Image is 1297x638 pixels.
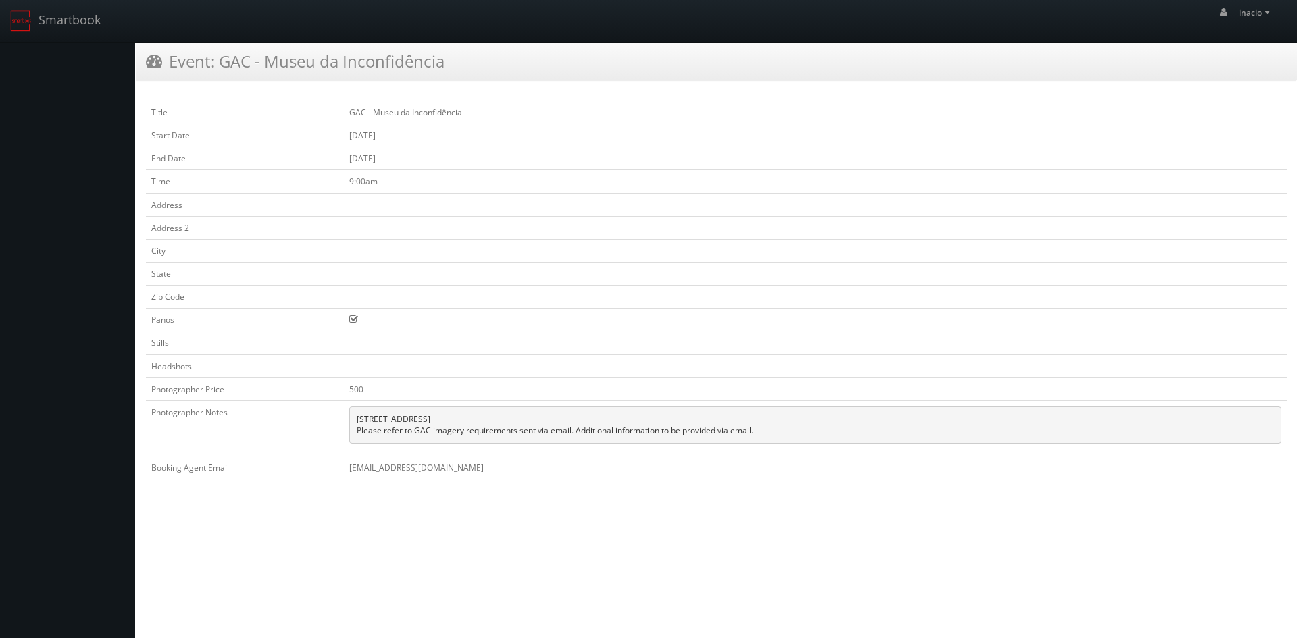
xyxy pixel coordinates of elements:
[146,400,344,456] td: Photographer Notes
[146,377,344,400] td: Photographer Price
[349,406,1281,444] pre: [STREET_ADDRESS] Please refer to GAC imagery requirements sent via email. Additional information ...
[344,170,1287,193] td: 9:00am
[344,147,1287,170] td: [DATE]
[146,124,344,147] td: Start Date
[146,456,344,479] td: Booking Agent Email
[146,147,344,170] td: End Date
[146,239,344,262] td: City
[344,101,1287,124] td: GAC - Museu da Inconfidência
[146,286,344,309] td: Zip Code
[344,377,1287,400] td: 500
[146,193,344,216] td: Address
[10,10,32,32] img: smartbook-logo.png
[146,49,444,73] h3: Event: GAC - Museu da Inconfidência
[1239,7,1274,18] span: inacio
[344,456,1287,479] td: [EMAIL_ADDRESS][DOMAIN_NAME]
[146,262,344,285] td: State
[146,170,344,193] td: Time
[146,216,344,239] td: Address 2
[146,354,344,377] td: Headshots
[146,331,344,354] td: Stills
[344,124,1287,147] td: [DATE]
[146,101,344,124] td: Title
[146,309,344,331] td: Panos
